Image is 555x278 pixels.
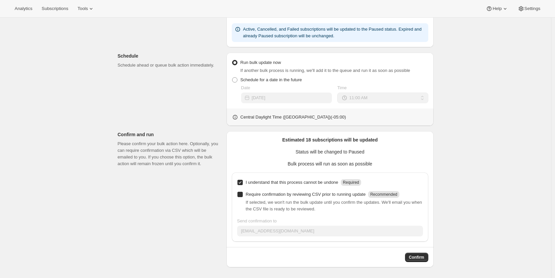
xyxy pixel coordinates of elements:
span: Send confirmation to [237,218,277,223]
span: Analytics [15,6,32,11]
button: Tools [73,4,98,13]
button: Subscriptions [38,4,72,13]
span: Help [492,6,501,11]
span: Subscriptions [42,6,68,11]
span: Schedule for a date in the future [240,77,302,82]
p: Status will be changed to Paused [232,148,428,155]
p: Estimated 18 subscriptions will be updated [232,137,428,143]
p: Central Daylight Time ([GEOGRAPHIC_DATA]) ( -05 : 00 ) [240,114,346,121]
p: Active, Cancelled, and Failed subscriptions will be updated to the Paused status. Expired and alr... [243,26,426,39]
button: Settings [514,4,544,13]
span: Time [337,85,347,90]
p: Please confirm your bulk action here. Optionally, you can require confirmation via CSV which will... [118,140,221,167]
span: Date [241,85,250,90]
span: Run bulk update now [240,60,281,65]
p: Require confirmation by reviewing CSV prior to running update [246,191,366,198]
span: Recommended [370,192,397,197]
button: Analytics [11,4,36,13]
p: Bulk process will run as soon as possible [232,160,428,167]
button: Help [482,4,512,13]
span: Confirm [409,255,424,260]
button: Confirm [405,253,428,262]
span: Required [343,180,359,185]
p: Confirm and run [118,131,221,138]
span: If another bulk process is running, we'll add it to the queue and run it as soon as possible [240,68,410,73]
span: Settings [524,6,540,11]
span: If selected, we won't run the bulk update until you confirm the updates. We'll email you when the... [246,200,422,211]
p: I understand that this process cannot be undone [246,179,338,186]
p: Schedule ahead or queue bulk action immediately. [118,62,221,69]
p: Schedule [118,53,221,59]
span: Tools [77,6,88,11]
